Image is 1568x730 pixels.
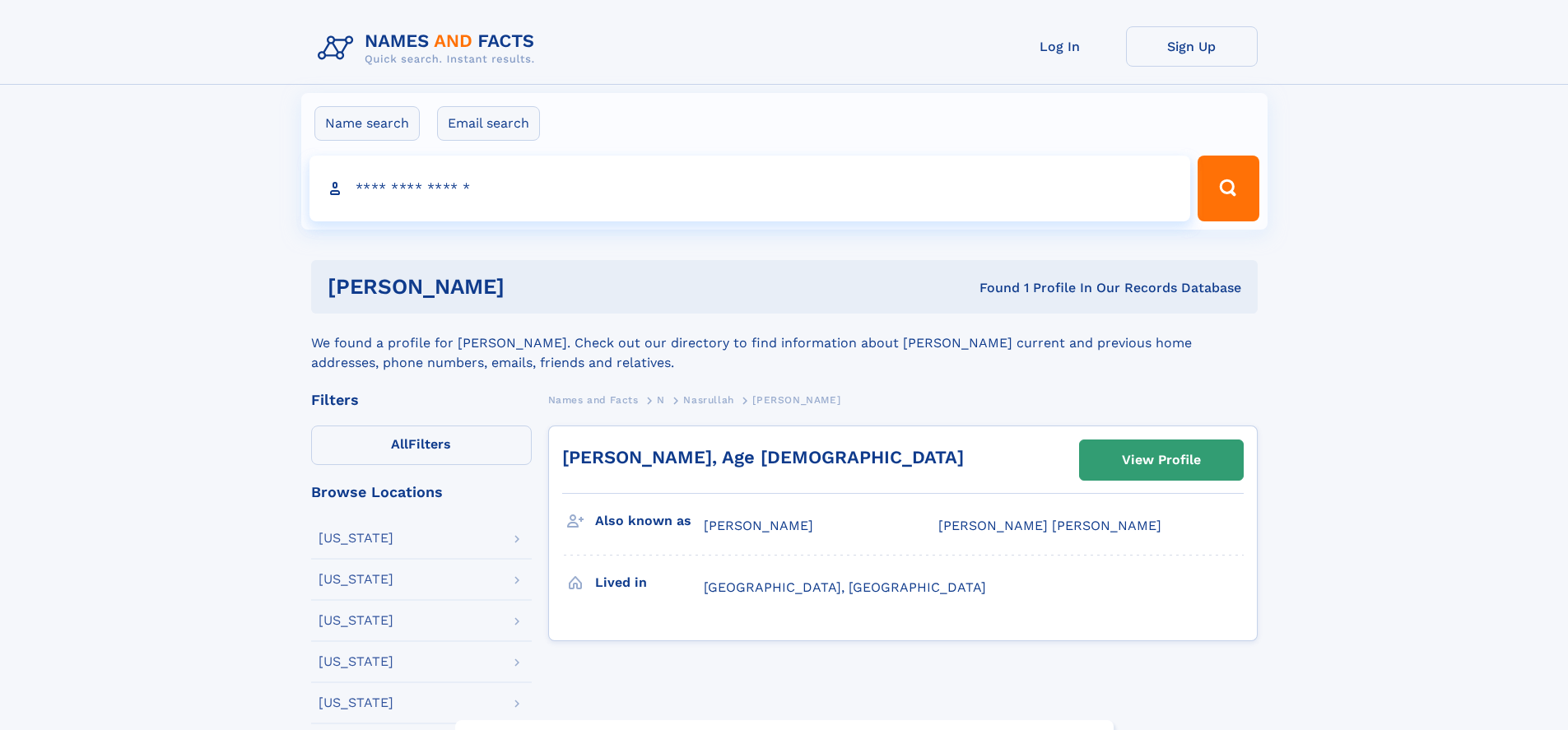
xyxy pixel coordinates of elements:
div: [US_STATE] [319,655,393,668]
a: N [657,389,665,410]
a: [PERSON_NAME], Age [DEMOGRAPHIC_DATA] [562,447,964,467]
input: search input [309,156,1191,221]
span: N [657,394,665,406]
a: Names and Facts [548,389,639,410]
div: Filters [311,393,532,407]
a: Log In [994,26,1126,67]
span: [PERSON_NAME] [752,394,840,406]
span: [PERSON_NAME] [704,518,813,533]
h1: [PERSON_NAME] [328,277,742,297]
span: All [391,436,408,452]
img: Logo Names and Facts [311,26,548,71]
a: View Profile [1080,440,1243,480]
a: Nasrullah [683,389,733,410]
h3: Also known as [595,507,704,535]
label: Filters [311,425,532,465]
div: [US_STATE] [319,614,393,627]
div: Browse Locations [311,485,532,500]
button: Search Button [1198,156,1259,221]
h3: Lived in [595,569,704,597]
div: We found a profile for [PERSON_NAME]. Check out our directory to find information about [PERSON_N... [311,314,1258,373]
label: Email search [437,106,540,141]
div: View Profile [1122,441,1201,479]
div: [US_STATE] [319,696,393,709]
label: Name search [314,106,420,141]
div: [US_STATE] [319,532,393,545]
span: [GEOGRAPHIC_DATA], [GEOGRAPHIC_DATA] [704,579,986,595]
span: [PERSON_NAME] [PERSON_NAME] [938,518,1161,533]
div: Found 1 Profile In Our Records Database [742,279,1241,297]
div: [US_STATE] [319,573,393,586]
span: Nasrullah [683,394,733,406]
a: Sign Up [1126,26,1258,67]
